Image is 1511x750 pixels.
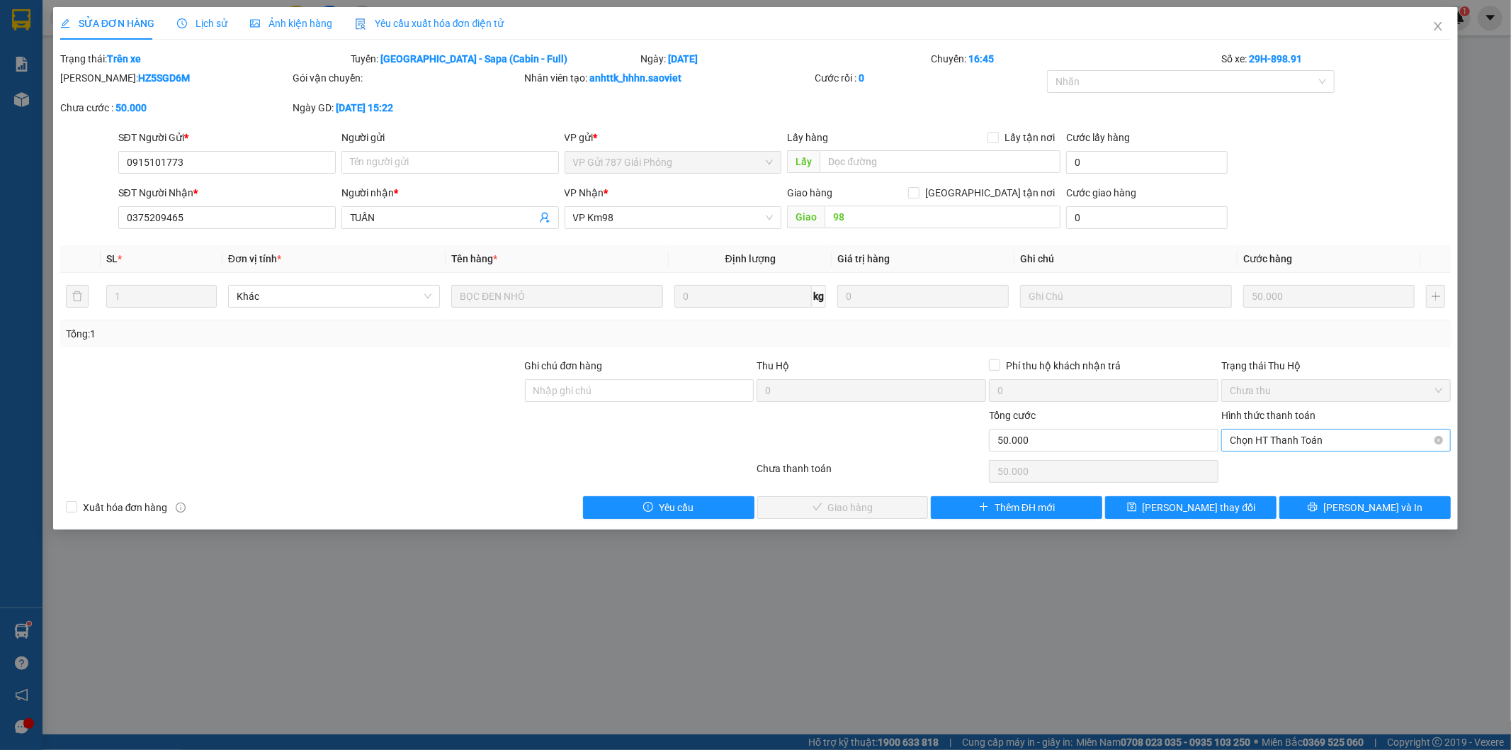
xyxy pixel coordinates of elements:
div: Gói vận chuyển: [293,70,522,86]
span: user-add [539,212,550,223]
span: [PERSON_NAME] thay đổi [1143,500,1256,515]
span: Xuất hóa đơn hàng [77,500,174,515]
button: plus [1426,285,1445,308]
span: Ảnh kiện hàng [250,18,332,29]
span: VP Km98 [573,207,774,228]
button: checkGiao hàng [757,496,929,519]
div: Chưa cước : [60,100,290,116]
span: exclamation-circle [643,502,653,513]
input: VD: Bàn, Ghế [451,285,663,308]
span: VP Gửi 787 Giải Phóng [573,152,774,173]
b: anhttk_hhhn.saoviet [590,72,682,84]
span: info-circle [176,503,186,513]
span: kg [812,285,826,308]
div: Tuyến: [349,51,640,67]
span: [PERSON_NAME] và In [1323,500,1422,515]
label: Cước giao hàng [1066,187,1136,198]
input: Ghi chú đơn hàng [525,379,754,402]
input: Cước giao hàng [1066,206,1228,229]
button: delete [66,285,89,308]
input: Cước lấy hàng [1066,151,1228,174]
input: 0 [1243,285,1415,308]
b: 0 [859,72,864,84]
button: exclamation-circleYêu cầu [583,496,754,519]
div: Chuyến: [929,51,1220,67]
th: Ghi chú [1014,245,1238,273]
span: SL [106,253,118,264]
span: Tổng cước [989,410,1036,421]
span: Cước hàng [1243,253,1292,264]
span: VP Nhận [565,187,604,198]
input: 0 [837,285,1009,308]
input: Dọc đường [820,150,1060,173]
b: [DATE] [669,53,698,65]
b: 50.000 [115,102,147,113]
span: printer [1308,502,1318,513]
span: Chọn HT Thanh Toán [1230,430,1442,451]
label: Ghi chú đơn hàng [525,360,603,371]
span: Lấy [787,150,820,173]
span: Lịch sử [177,18,227,29]
span: close-circle [1434,436,1443,444]
span: Lấy tận nơi [999,130,1060,145]
b: 29H-898.91 [1249,53,1302,65]
span: SỬA ĐƠN HÀNG [60,18,154,29]
div: Tổng: 1 [66,326,583,342]
div: Ngày: [640,51,930,67]
span: Định lượng [725,253,776,264]
b: 16:45 [968,53,994,65]
span: Thu Hộ [757,360,789,371]
span: Thêm ĐH mới [995,500,1055,515]
button: printer[PERSON_NAME] và In [1279,496,1451,519]
div: Trạng thái: [59,51,349,67]
button: save[PERSON_NAME] thay đổi [1105,496,1277,519]
div: Ngày GD: [293,100,522,116]
span: Yêu cầu xuất hóa đơn điện tử [355,18,504,29]
span: Đơn vị tính [228,253,281,264]
b: Trên xe [107,53,141,65]
input: Ghi Chú [1020,285,1232,308]
div: SĐT Người Gửi [118,130,336,145]
span: Chưa thu [1230,380,1442,401]
span: edit [60,18,70,28]
div: Cước rồi : [815,70,1044,86]
span: clock-circle [177,18,187,28]
b: [GEOGRAPHIC_DATA] - Sapa (Cabin - Full) [381,53,568,65]
img: icon [355,18,366,30]
button: plusThêm ĐH mới [931,496,1102,519]
input: Dọc đường [825,206,1060,228]
span: close [1432,21,1444,32]
label: Hình thức thanh toán [1221,410,1315,421]
div: Trạng thái Thu Hộ [1221,358,1451,374]
span: Tên hàng [451,253,497,264]
div: Người gửi [341,130,559,145]
div: Nhân viên tạo: [525,70,813,86]
div: Chưa thanh toán [756,461,988,486]
span: Lấy hàng [787,132,828,143]
div: VP gửi [565,130,782,145]
div: [PERSON_NAME]: [60,70,290,86]
div: Người nhận [341,185,559,201]
div: Số xe: [1220,51,1452,67]
b: [DATE] 15:22 [336,102,393,113]
span: save [1127,502,1137,513]
div: SĐT Người Nhận [118,185,336,201]
span: plus [979,502,989,513]
span: [GEOGRAPHIC_DATA] tận nơi [919,185,1060,201]
button: Close [1418,7,1458,47]
span: Giao hàng [787,187,832,198]
b: HZ5SGD6M [138,72,190,84]
span: Giao [787,206,825,228]
span: Giá trị hàng [837,253,890,264]
span: picture [250,18,260,28]
span: Yêu cầu [659,500,694,515]
span: Phí thu hộ khách nhận trả [1000,358,1126,374]
span: Khác [237,286,431,307]
label: Cước lấy hàng [1066,132,1130,143]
